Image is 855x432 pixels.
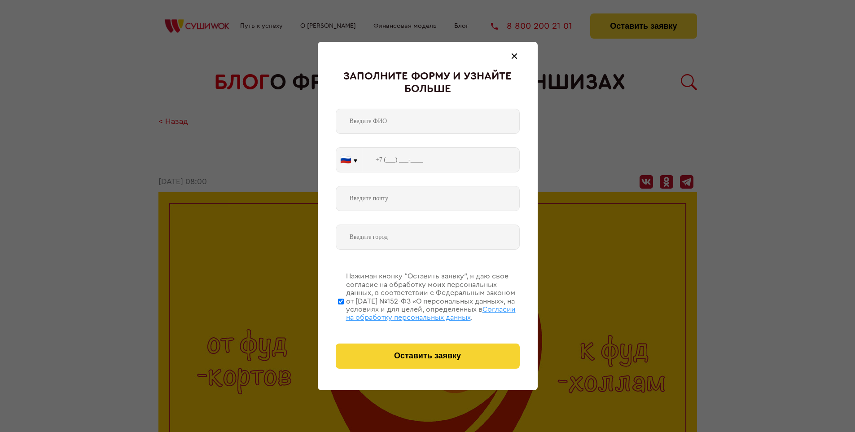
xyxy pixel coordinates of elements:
[336,344,520,369] button: Оставить заявку
[346,272,520,322] div: Нажимая кнопку “Оставить заявку”, я даю свое согласие на обработку моих персональных данных, в со...
[346,306,516,321] span: Согласии на обработку персональных данных
[336,109,520,134] input: Введите ФИО
[336,225,520,250] input: Введите город
[362,147,520,172] input: +7 (___) ___-____
[336,186,520,211] input: Введите почту
[336,148,362,172] button: 🇷🇺
[336,71,520,95] div: Заполните форму и узнайте больше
